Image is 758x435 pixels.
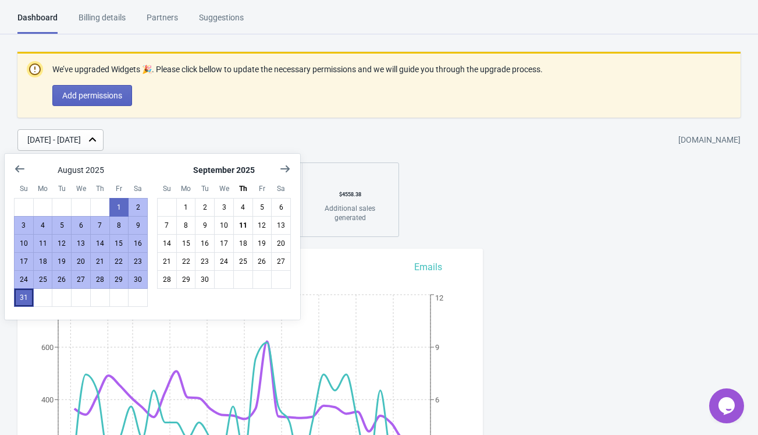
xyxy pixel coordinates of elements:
[128,252,148,271] button: August 23 2025
[14,216,34,235] button: August 3 2025
[71,234,91,253] button: August 13 2025
[214,234,234,253] button: September 17 2025
[90,234,110,253] button: August 14 2025
[52,85,132,106] button: Add permissions
[14,234,34,253] button: August 10 2025
[233,252,253,271] button: September 25 2025
[71,216,91,235] button: August 6 2025
[33,252,53,271] button: August 18 2025
[147,12,178,32] div: Partners
[128,234,148,253] button: August 16 2025
[157,270,177,289] button: September 28 2025
[128,216,148,235] button: August 9 2025
[41,343,54,352] tspan: 600
[90,179,110,199] div: Thursday
[176,234,196,253] button: September 15 2025
[252,179,272,199] div: Friday
[214,252,234,271] button: September 24 2025
[62,91,122,100] span: Add permissions
[271,198,291,217] button: September 6 2025
[214,198,234,217] button: September 3 2025
[271,252,291,271] button: September 27 2025
[435,343,439,352] tspan: 9
[176,198,196,217] button: September 1 2025
[195,270,215,289] button: September 30 2025
[71,270,91,289] button: August 27 2025
[33,234,53,253] button: August 11 2025
[709,388,746,423] iframe: chat widget
[52,234,72,253] button: August 12 2025
[9,158,30,179] button: Show previous month, July 2025
[271,179,291,199] div: Saturday
[176,252,196,271] button: September 22 2025
[109,252,129,271] button: August 22 2025
[195,216,215,235] button: September 9 2025
[52,179,72,199] div: Tuesday
[314,185,386,204] div: $ 4558.38
[252,234,272,253] button: September 19 2025
[90,252,110,271] button: August 21 2025
[71,179,91,199] div: Wednesday
[314,204,386,222] div: Additional sales generated
[90,216,110,235] button: August 7 2025
[195,198,215,217] button: September 2 2025
[27,134,81,146] div: [DATE] - [DATE]
[157,179,177,199] div: Sunday
[109,198,129,217] button: August 1 2025
[271,216,291,235] button: September 13 2025
[195,179,215,199] div: Tuesday
[90,270,110,289] button: August 28 2025
[233,234,253,253] button: September 18 2025
[176,270,196,289] button: September 29 2025
[52,216,72,235] button: August 5 2025
[33,216,53,235] button: August 4 2025
[157,234,177,253] button: September 14 2025
[33,179,53,199] div: Monday
[109,179,129,199] div: Friday
[275,158,296,179] button: Show next month, October 2025
[52,252,72,271] button: August 19 2025
[109,270,129,289] button: August 29 2025
[233,216,253,235] button: Today September 11 2025
[14,179,34,199] div: Sunday
[176,179,196,199] div: Monday
[176,216,196,235] button: September 8 2025
[79,12,126,32] div: Billing details
[233,179,253,199] div: Thursday
[14,288,34,307] button: August 31 2025
[17,12,58,34] div: Dashboard
[195,234,215,253] button: September 16 2025
[128,270,148,289] button: August 30 2025
[233,198,253,217] button: September 4 2025
[678,130,741,151] div: [DOMAIN_NAME]
[52,63,543,76] p: We’ve upgraded Widgets 🎉. Please click bellow to update the necessary permissions and we will gui...
[33,270,53,289] button: August 25 2025
[214,179,234,199] div: Wednesday
[157,252,177,271] button: September 21 2025
[435,395,439,404] tspan: 6
[271,234,291,253] button: September 20 2025
[195,252,215,271] button: September 23 2025
[14,270,34,289] button: August 24 2025
[41,395,54,404] tspan: 400
[199,12,244,32] div: Suggestions
[14,252,34,271] button: August 17 2025
[128,198,148,217] button: August 2 2025
[109,234,129,253] button: August 15 2025
[128,179,148,199] div: Saturday
[214,216,234,235] button: September 10 2025
[157,216,177,235] button: September 7 2025
[52,270,72,289] button: August 26 2025
[252,252,272,271] button: September 26 2025
[252,216,272,235] button: September 12 2025
[109,216,129,235] button: August 8 2025
[252,198,272,217] button: September 5 2025
[71,252,91,271] button: August 20 2025
[435,293,443,302] tspan: 12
